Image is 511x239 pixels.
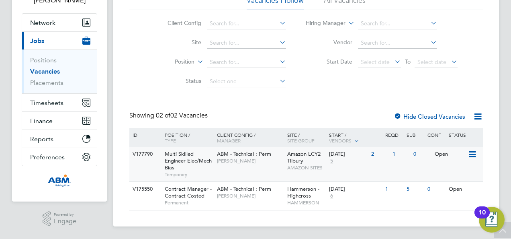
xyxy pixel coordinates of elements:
[447,128,482,142] div: Status
[478,212,486,223] div: 10
[287,150,321,164] span: Amazon LCY2 Tilbury
[215,128,285,147] div: Client Config /
[405,128,425,142] div: Sub
[155,39,201,46] label: Site
[30,99,63,107] span: Timesheets
[207,57,286,68] input: Search for...
[329,186,381,193] div: [DATE]
[287,137,315,144] span: Site Group
[165,137,176,144] span: Type
[22,112,97,130] button: Finance
[433,147,468,162] div: Open
[361,58,390,66] span: Select date
[329,158,334,165] span: 5
[131,128,159,142] div: ID
[54,211,76,218] span: Powered by
[425,182,446,197] div: 0
[30,68,60,75] a: Vacancies
[394,113,465,120] label: Hide Closed Vacancies
[159,128,215,147] div: Position /
[22,130,97,148] button: Reports
[285,128,327,147] div: Site /
[207,37,286,49] input: Search for...
[30,79,63,87] a: Placements
[156,111,208,119] span: 02 Vacancies
[156,111,170,119] span: 02 of
[22,148,97,166] button: Preferences
[165,171,213,178] span: Temporary
[358,37,437,49] input: Search for...
[148,58,194,66] label: Position
[329,193,334,200] span: 6
[129,111,209,120] div: Showing
[165,150,212,171] span: Multi Skilled Engineer Elec/Mech Bias
[329,137,352,144] span: Vendors
[22,174,97,187] a: Go to home page
[217,158,283,164] span: [PERSON_NAME]
[30,117,53,125] span: Finance
[405,182,425,197] div: 5
[327,128,383,148] div: Start /
[306,58,352,65] label: Start Date
[30,56,57,64] a: Positions
[207,76,286,87] input: Select one
[43,211,77,227] a: Powered byEngage
[30,135,53,143] span: Reports
[165,185,212,199] span: Contract Manager - Contract Costed
[299,19,345,27] label: Hiring Manager
[287,200,325,206] span: HAMMERSON
[369,147,390,162] div: 2
[155,77,201,84] label: Status
[22,94,97,111] button: Timesheets
[358,18,437,29] input: Search for...
[447,182,482,197] div: Open
[411,147,432,162] div: 0
[479,207,505,233] button: Open Resource Center, 10 new notifications
[30,153,65,161] span: Preferences
[165,200,213,206] span: Permanent
[425,128,446,142] div: Conf
[207,18,286,29] input: Search for...
[131,147,159,162] div: V177790
[48,174,71,187] img: abm-technical-logo-retina.png
[30,19,55,27] span: Network
[217,193,283,199] span: [PERSON_NAME]
[287,165,325,171] span: AMAZON SITES
[383,128,404,142] div: Reqd
[217,185,271,192] span: ABM - Technical : Perm
[22,49,97,93] div: Jobs
[22,14,97,31] button: Network
[22,32,97,49] button: Jobs
[217,137,241,144] span: Manager
[155,19,201,27] label: Client Config
[306,39,352,46] label: Vendor
[403,56,413,67] span: To
[217,150,271,157] span: ABM - Technical : Perm
[30,37,44,45] span: Jobs
[54,218,76,225] span: Engage
[287,185,319,199] span: Hammerson - Highcross
[390,147,411,162] div: 1
[329,151,367,158] div: [DATE]
[383,182,404,197] div: 1
[131,182,159,197] div: V175550
[417,58,446,66] span: Select date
